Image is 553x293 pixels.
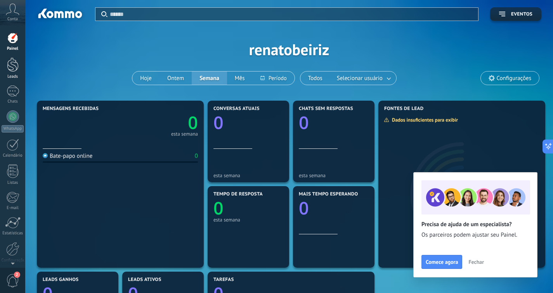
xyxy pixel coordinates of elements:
a: 0 [120,111,198,134]
span: Mais tempo esperando [299,192,358,197]
span: 2 [14,272,20,278]
span: Fechar [468,259,484,265]
div: E-mail [2,206,24,211]
div: Leads [2,74,24,79]
button: Todos [300,72,330,85]
span: Leads ganhos [43,277,79,283]
span: Tarefas [213,277,234,283]
span: Comece agora [426,259,458,265]
img: Bate-papo online [43,153,48,158]
div: Chats [2,99,24,104]
button: Eventos [490,7,541,21]
span: Conta [7,17,18,22]
button: Ontem [159,72,192,85]
span: Fontes de lead [384,106,424,112]
div: esta semana [171,132,198,136]
text: 0 [299,111,309,134]
div: Estatísticas [2,231,24,236]
div: WhatsApp [2,125,24,133]
span: Mensagens recebidas [43,106,99,112]
button: Fechar [465,256,487,268]
span: Eventos [511,12,532,17]
span: Configurações [497,75,531,82]
button: Semana [192,72,227,85]
span: Chats sem respostas [299,106,353,112]
button: Comece agora [421,255,462,269]
div: esta semana [213,217,283,223]
span: Tempo de resposta [213,192,263,197]
div: 0 [195,152,198,160]
div: Calendário [2,153,24,158]
text: 0 [213,196,224,220]
span: Conversas atuais [213,106,260,112]
div: Bate-papo online [43,152,92,160]
span: Os parceiros podem ajustar seu Painel. [421,231,529,239]
div: esta semana [299,173,369,178]
div: Dados insuficientes para exibir [384,117,463,123]
div: Listas [2,180,24,185]
h2: Precisa de ajuda de um especialista? [421,221,529,228]
text: 0 [213,111,224,134]
text: 0 [299,196,309,220]
button: Hoje [132,72,159,85]
div: esta semana [213,173,283,178]
span: Leads ativos [128,277,161,283]
button: Período [253,72,295,85]
span: Selecionar usuário [335,73,384,84]
button: Selecionar usuário [330,72,396,85]
div: Painel [2,46,24,51]
button: Mês [227,72,253,85]
text: 0 [188,111,198,134]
